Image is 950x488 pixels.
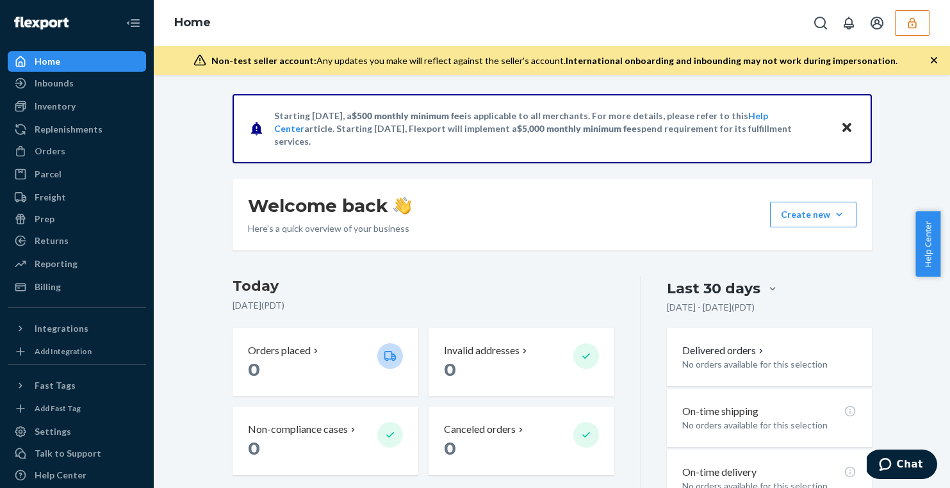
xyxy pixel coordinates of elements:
[8,187,146,207] a: Freight
[770,202,856,227] button: Create new
[35,403,81,414] div: Add Fast Tag
[667,301,755,314] p: [DATE] - [DATE] ( PDT )
[14,17,69,29] img: Flexport logo
[8,119,146,140] a: Replenishments
[35,425,71,438] div: Settings
[352,110,464,121] span: $500 monthly minimum fee
[682,404,758,419] p: On-time shipping
[211,55,316,66] span: Non-test seller account:
[248,359,260,380] span: 0
[35,322,88,335] div: Integrations
[8,318,146,339] button: Integrations
[836,10,862,36] button: Open notifications
[35,123,102,136] div: Replenishments
[35,469,86,482] div: Help Center
[867,450,937,482] iframe: Opens a widget where you can chat to one of our agents
[393,197,411,215] img: hand-wave emoji
[35,379,76,392] div: Fast Tags
[164,4,221,42] ol: breadcrumbs
[35,191,66,204] div: Freight
[233,299,615,312] p: [DATE] ( PDT )
[8,401,146,416] a: Add Fast Tag
[35,346,92,357] div: Add Integration
[8,231,146,251] a: Returns
[248,343,311,358] p: Orders placed
[8,51,146,72] a: Home
[248,194,411,217] h1: Welcome back
[8,443,146,464] button: Talk to Support
[35,77,74,90] div: Inbounds
[8,164,146,184] a: Parcel
[429,407,614,475] button: Canceled orders 0
[682,465,757,480] p: On-time delivery
[566,55,897,66] span: International onboarding and inbounding may not work during impersonation.
[8,465,146,485] a: Help Center
[233,276,615,297] h3: Today
[864,10,890,36] button: Open account menu
[35,281,61,293] div: Billing
[444,437,456,459] span: 0
[682,358,856,371] p: No orders available for this selection
[429,328,614,396] button: Invalid addresses 0
[248,422,348,437] p: Non-compliance cases
[667,279,760,298] div: Last 30 days
[211,54,897,67] div: Any updates you make will reflect against the seller's account.
[35,257,78,270] div: Reporting
[8,141,146,161] a: Orders
[8,254,146,274] a: Reporting
[35,55,60,68] div: Home
[174,15,211,29] a: Home
[915,211,940,277] button: Help Center
[233,328,418,396] button: Orders placed 0
[35,213,54,225] div: Prep
[120,10,146,36] button: Close Navigation
[8,277,146,297] a: Billing
[35,100,76,113] div: Inventory
[444,343,520,358] p: Invalid addresses
[35,447,101,460] div: Talk to Support
[8,209,146,229] a: Prep
[8,73,146,94] a: Inbounds
[248,437,260,459] span: 0
[8,344,146,359] a: Add Integration
[839,119,855,138] button: Close
[248,222,411,235] p: Here’s a quick overview of your business
[517,123,637,134] span: $5,000 monthly minimum fee
[35,145,65,158] div: Orders
[35,234,69,247] div: Returns
[8,375,146,396] button: Fast Tags
[8,421,146,442] a: Settings
[682,343,766,358] button: Delivered orders
[682,419,856,432] p: No orders available for this selection
[274,110,828,148] p: Starting [DATE], a is applicable to all merchants. For more details, please refer to this article...
[35,168,61,181] div: Parcel
[8,96,146,117] a: Inventory
[233,407,418,475] button: Non-compliance cases 0
[444,422,516,437] p: Canceled orders
[808,10,833,36] button: Open Search Box
[444,359,456,380] span: 0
